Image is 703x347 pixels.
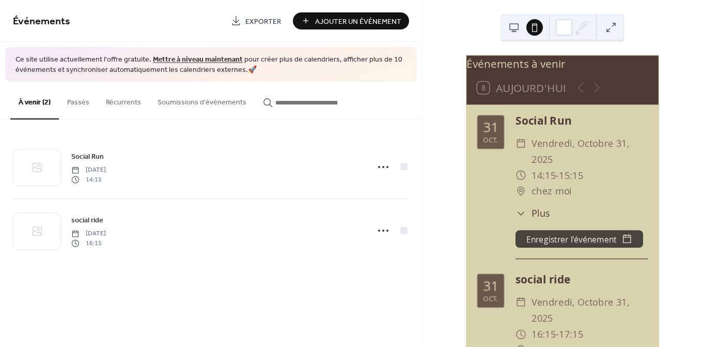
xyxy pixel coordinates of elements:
[483,296,498,303] div: oct.
[515,326,526,342] div: ​
[315,16,401,27] span: Ajouter Un Événement
[149,82,255,118] button: Soumissions d'événements
[13,11,70,32] span: Événements
[483,279,498,293] div: 31
[153,53,243,67] a: Mettre à niveau maintenant
[293,12,409,29] button: Ajouter Un Événement
[532,206,550,220] span: Plus
[515,135,526,152] div: ​
[98,82,149,118] button: Récurrents
[515,206,526,220] div: ​
[515,231,643,248] button: Enregistrer l'événement
[515,271,648,288] div: social ride
[515,184,526,200] div: ​
[59,82,98,118] button: Passés
[532,168,556,184] span: 14:15
[15,55,407,75] span: Ce site utilise actuellement l'offre gratuite. pour créer plus de calendriers, afficher plus de 1...
[10,82,59,119] button: À venir (2)
[515,113,648,129] div: Social Run
[532,326,556,342] span: 16:15
[483,120,498,134] div: 31
[515,168,526,184] div: ​
[71,215,103,226] span: social ride
[245,16,281,27] span: Exporter
[71,150,104,162] a: Social Run
[532,294,648,326] span: vendredi, octobre 31, 2025
[71,214,103,226] a: social ride
[71,229,106,238] span: [DATE]
[223,12,289,29] a: Exporter
[559,326,584,342] span: 17:15
[559,168,584,184] span: 15:15
[71,152,104,162] span: Social Run
[71,175,106,184] span: 14:15
[532,184,572,200] span: chez moi
[483,137,498,144] div: oct.
[515,206,551,220] button: ​Plus
[532,135,648,168] span: vendredi, octobre 31, 2025
[556,326,559,342] span: -
[556,168,559,184] span: -
[466,55,659,71] div: Événements à venir
[71,238,106,248] span: 16:15
[515,294,526,310] div: ​
[71,165,106,175] span: [DATE]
